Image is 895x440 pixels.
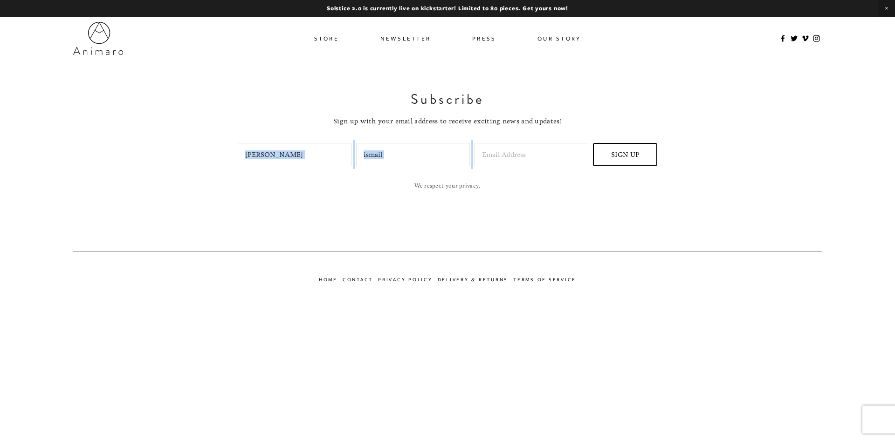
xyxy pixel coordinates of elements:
a: Home [319,274,343,285]
a: Store [314,32,339,45]
input: Last Name [356,143,470,166]
button: Sign Up [593,143,657,166]
a: Terms of Service [513,274,581,285]
a: Delivery & returns [438,274,514,285]
span: Sign Up [611,150,640,159]
a: Contact [343,274,378,285]
a: Our Story [537,32,581,45]
p: We respect your privacy. [73,183,822,189]
img: Animaro [73,22,123,55]
input: First Name [238,143,351,166]
a: Newsletter [380,32,431,45]
a: Press [472,32,496,45]
input: Email Address [475,143,588,166]
h2: Subscribe [129,91,765,108]
p: Sign up with your email address to receive exciting news and updates! [129,115,765,127]
a: Privacy Policy [378,274,438,285]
